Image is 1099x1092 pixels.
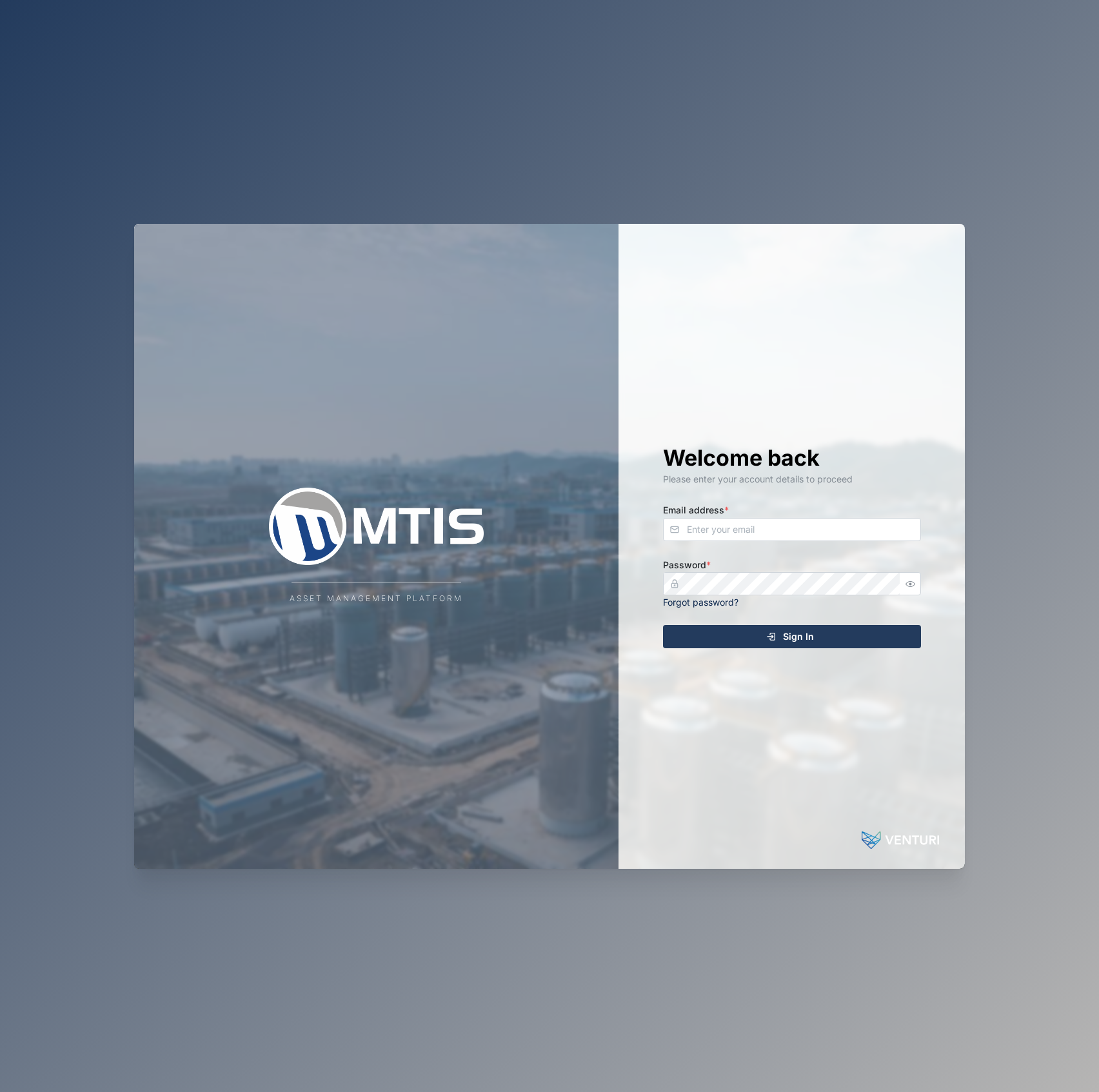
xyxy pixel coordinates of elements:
[663,625,921,648] button: Sign In
[290,593,463,605] div: Asset Management Platform
[663,444,921,472] h1: Welcome back
[663,472,921,486] div: Please enter your account details to proceed
[663,597,738,608] a: Forgot password?
[783,626,814,648] span: Sign In
[862,828,939,853] img: Powered by: Venturi
[248,488,506,565] img: Company Logo
[663,558,711,572] label: Password
[663,503,729,517] label: Email address
[663,518,921,541] input: Enter your email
